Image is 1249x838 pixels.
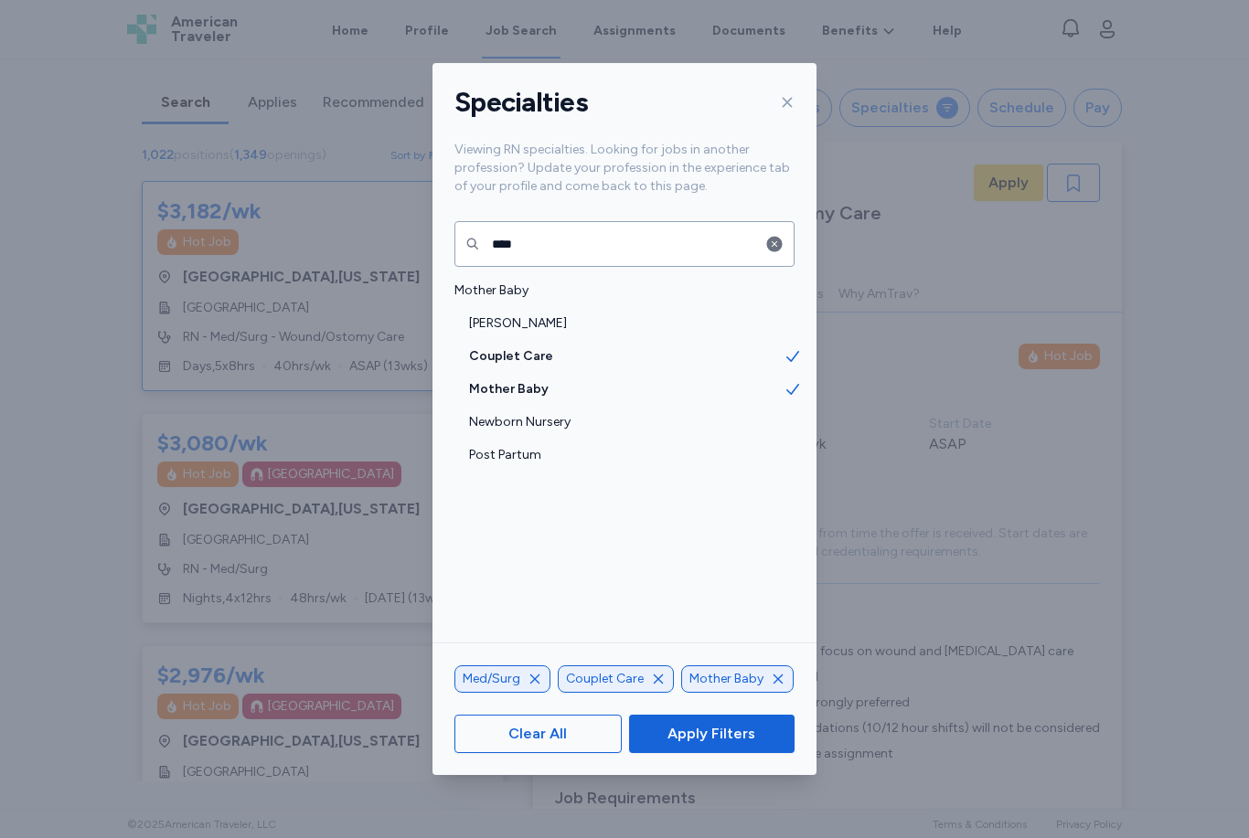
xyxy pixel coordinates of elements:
[463,670,520,688] span: Med/Surg
[629,715,795,753] button: Apply Filters
[469,380,784,398] span: Mother Baby
[508,723,567,745] span: Clear All
[454,715,622,753] button: Clear All
[469,446,784,464] span: Post Partum
[454,281,784,300] span: Mother Baby
[469,413,784,431] span: Newborn Nursery
[566,670,644,688] span: Couplet Care
[667,723,755,745] span: Apply Filters
[454,85,588,120] h1: Specialties
[432,141,817,217] div: Viewing RN specialties. Looking for jobs in another profession? Update your profession in the exp...
[689,670,763,688] span: Mother Baby
[469,314,784,333] span: [PERSON_NAME]
[469,347,784,366] span: Couplet Care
